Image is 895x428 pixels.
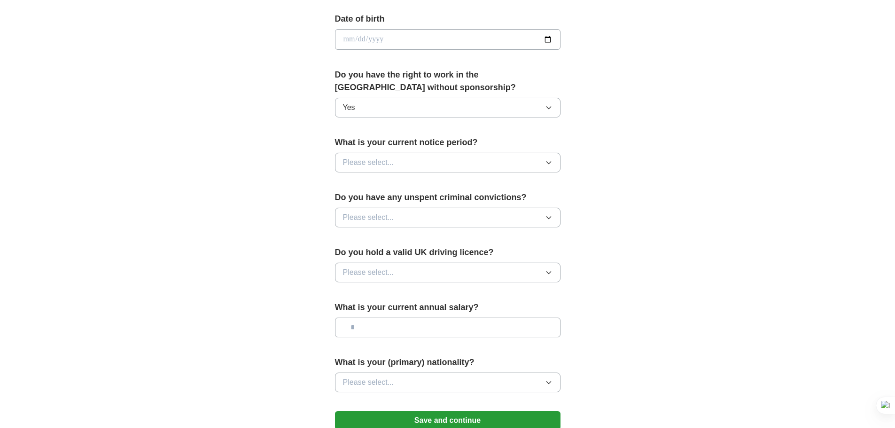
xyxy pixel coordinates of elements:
[335,263,560,282] button: Please select...
[335,246,560,259] label: Do you hold a valid UK driving licence?
[335,153,560,172] button: Please select...
[335,13,560,25] label: Date of birth
[335,301,560,314] label: What is your current annual salary?
[343,377,394,388] span: Please select...
[335,373,560,392] button: Please select...
[335,69,560,94] label: Do you have the right to work in the [GEOGRAPHIC_DATA] without sponsorship?
[343,212,394,223] span: Please select...
[335,136,560,149] label: What is your current notice period?
[343,102,355,113] span: Yes
[335,208,560,227] button: Please select...
[343,267,394,278] span: Please select...
[335,191,560,204] label: Do you have any unspent criminal convictions?
[335,98,560,117] button: Yes
[343,157,394,168] span: Please select...
[335,356,560,369] label: What is your (primary) nationality?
